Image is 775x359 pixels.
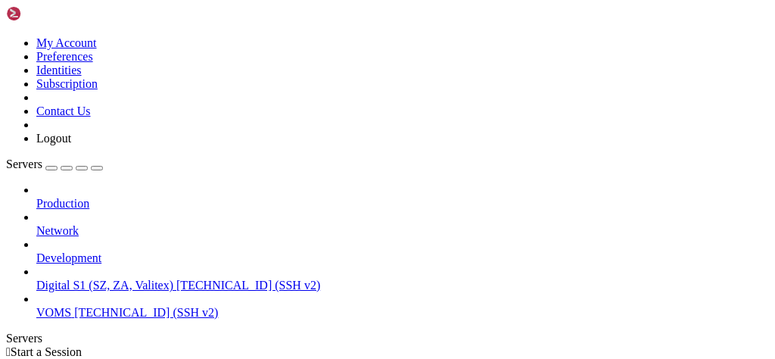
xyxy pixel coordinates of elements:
[36,197,89,210] span: Production
[6,158,42,170] span: Servers
[6,6,93,21] img: Shellngn
[36,36,97,49] a: My Account
[36,292,769,320] li: VOMS [TECHNICAL_ID] (SSH v2)
[36,224,769,238] a: Network
[176,279,320,292] span: [TECHNICAL_ID] (SSH v2)
[6,332,769,345] div: Servers
[36,306,71,319] span: VOMS
[36,265,769,292] li: Digital S1 (SZ, ZA, Valitex) [TECHNICAL_ID] (SSH v2)
[36,306,769,320] a: VOMS [TECHNICAL_ID] (SSH v2)
[36,251,769,265] a: Development
[36,238,769,265] li: Development
[36,64,82,76] a: Identities
[6,158,103,170] a: Servers
[36,279,769,292] a: Digital S1 (SZ, ZA, Valitex) [TECHNICAL_ID] (SSH v2)
[74,306,218,319] span: [TECHNICAL_ID] (SSH v2)
[36,197,769,211] a: Production
[36,211,769,238] li: Network
[36,132,71,145] a: Logout
[11,345,82,358] span: Start a Session
[36,50,93,63] a: Preferences
[36,251,101,264] span: Development
[36,105,91,117] a: Contact Us
[36,183,769,211] li: Production
[6,345,11,358] span: 
[36,279,173,292] span: Digital S1 (SZ, ZA, Valitex)
[36,224,79,237] span: Network
[36,77,98,90] a: Subscription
